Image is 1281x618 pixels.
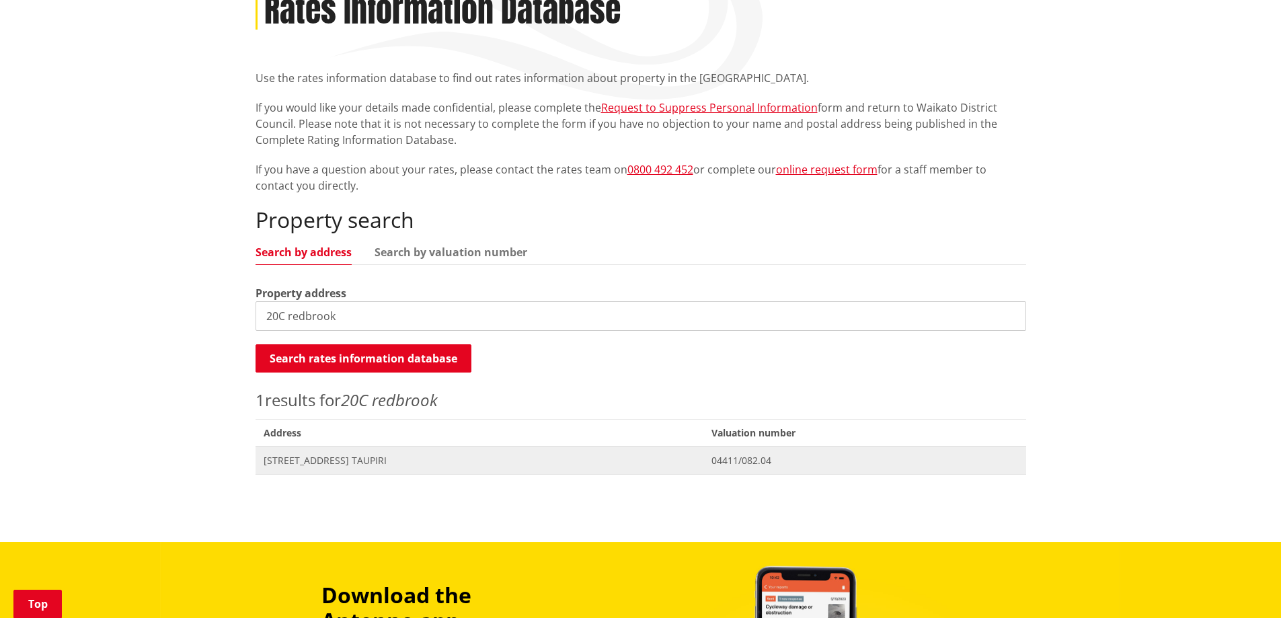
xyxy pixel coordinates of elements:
[256,344,471,373] button: Search rates information database
[264,454,695,467] span: [STREET_ADDRESS] TAUPIRI
[256,301,1026,331] input: e.g. Duke Street NGARUAWAHIA
[776,162,878,177] a: online request form
[256,447,1026,474] a: [STREET_ADDRESS] TAUPIRI 04411/082.04
[13,590,62,618] a: Top
[1219,562,1268,610] iframe: Messenger Launcher
[256,419,703,447] span: Address
[256,389,265,411] span: 1
[256,207,1026,233] h2: Property search
[703,419,1026,447] span: Valuation number
[256,70,1026,86] p: Use the rates information database to find out rates information about property in the [GEOGRAPHI...
[256,388,1026,412] p: results for
[711,454,1018,467] span: 04411/082.04
[256,285,346,301] label: Property address
[375,247,527,258] a: Search by valuation number
[627,162,693,177] a: 0800 492 452
[256,161,1026,194] p: If you have a question about your rates, please contact the rates team on or complete our for a s...
[256,100,1026,148] p: If you would like your details made confidential, please complete the form and return to Waikato ...
[601,100,818,115] a: Request to Suppress Personal Information
[341,389,438,411] em: 20C redbrook
[256,247,352,258] a: Search by address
